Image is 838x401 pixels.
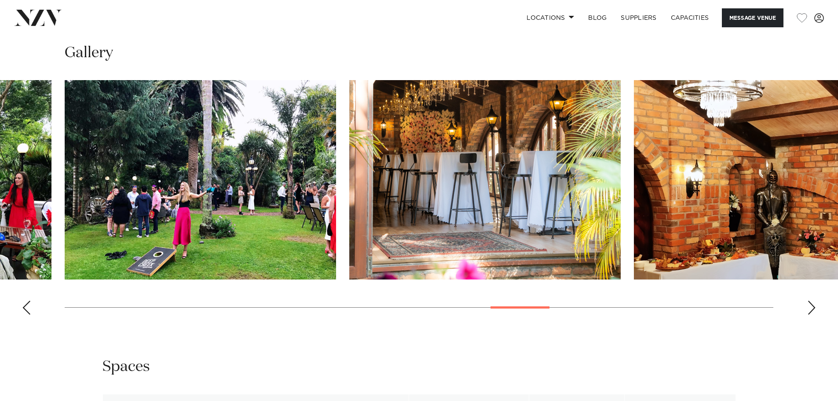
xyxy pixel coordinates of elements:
[520,8,581,27] a: Locations
[14,10,62,26] img: nzv-logo.png
[65,80,336,280] swiper-slide: 19 / 30
[102,357,150,377] h2: Spaces
[722,8,783,27] button: Message Venue
[349,80,621,280] swiper-slide: 20 / 30
[614,8,663,27] a: SUPPLIERS
[664,8,716,27] a: Capacities
[581,8,614,27] a: BLOG
[65,43,113,63] h2: Gallery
